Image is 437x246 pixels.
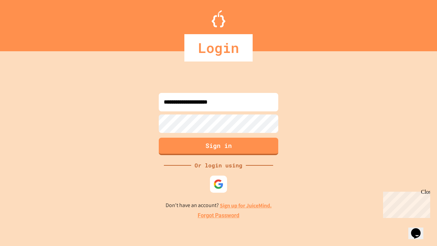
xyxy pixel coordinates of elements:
div: Or login using [191,161,246,169]
a: Forgot Password [198,211,239,220]
p: Don't have an account? [166,201,272,210]
img: Logo.svg [212,10,225,27]
div: Chat with us now!Close [3,3,47,43]
a: Sign up for JuiceMind. [220,202,272,209]
iframe: chat widget [380,189,430,218]
div: Login [184,34,253,61]
img: google-icon.svg [213,179,224,189]
button: Sign in [159,138,278,155]
iframe: chat widget [408,219,430,239]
